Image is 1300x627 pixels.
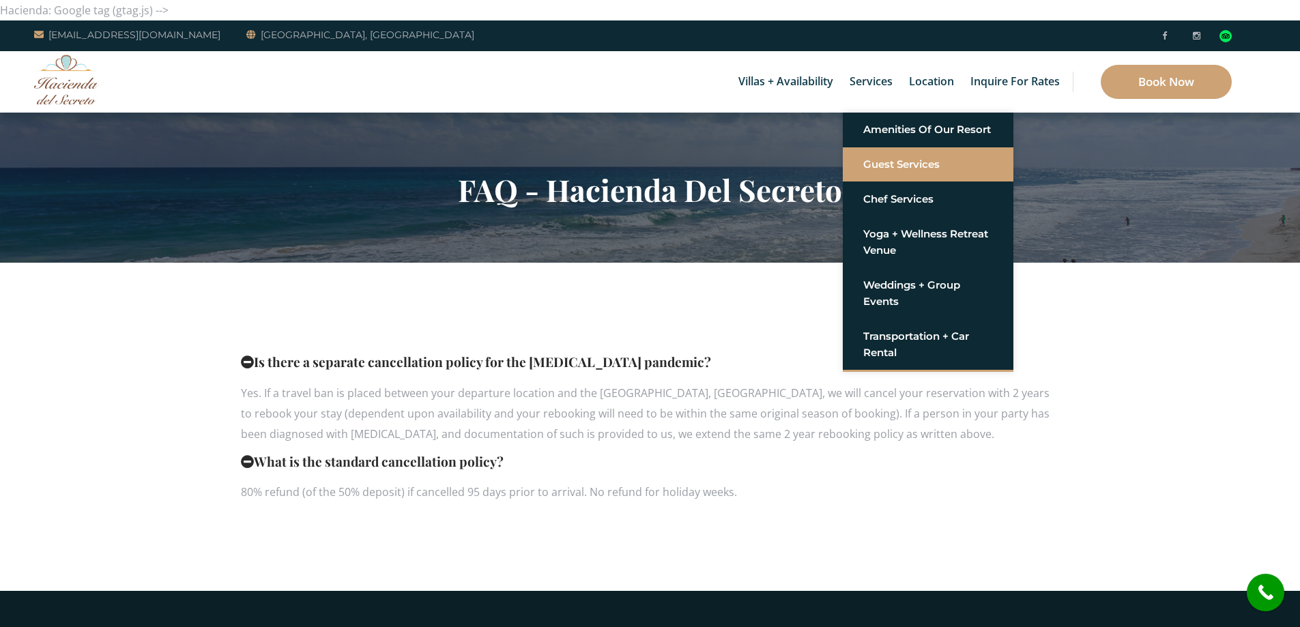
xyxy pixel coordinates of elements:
a: Location [902,51,961,113]
img: Tripadvisor_logomark.svg [1219,30,1232,42]
div: Read traveler reviews on Tripadvisor [1219,30,1232,42]
a: Chef Services [863,187,993,212]
i: call [1250,577,1281,608]
a: Weddings + Group Events [863,273,993,314]
h4: Is there a separate cancellation policy for the [MEDICAL_DATA] pandemic? [241,351,1060,373]
a: Transportation + Car Rental [863,324,993,365]
a: Services [843,51,899,113]
a: call [1247,574,1284,611]
a: [EMAIL_ADDRESS][DOMAIN_NAME] [34,27,220,43]
img: Awesome Logo [34,55,99,104]
p: 80% refund (of the 50% deposit) if cancelled 95 days prior to arrival. No refund for holiday weeks. [241,482,1060,502]
a: Amenities of Our Resort [863,117,993,142]
a: [GEOGRAPHIC_DATA], [GEOGRAPHIC_DATA] [246,27,474,43]
p: Yes. If a travel ban is placed between your departure location and the [GEOGRAPHIC_DATA], [GEOGRA... [241,383,1060,444]
a: Yoga + Wellness Retreat Venue [863,222,993,263]
a: Inquire for Rates [964,51,1067,113]
h4: What is the standard cancellation policy? [241,451,1060,472]
a: Book Now [1101,65,1232,99]
a: Guest Services [863,152,993,177]
a: Villas + Availability [732,51,840,113]
h2: FAQ - Hacienda Del Secreto [251,172,1050,207]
